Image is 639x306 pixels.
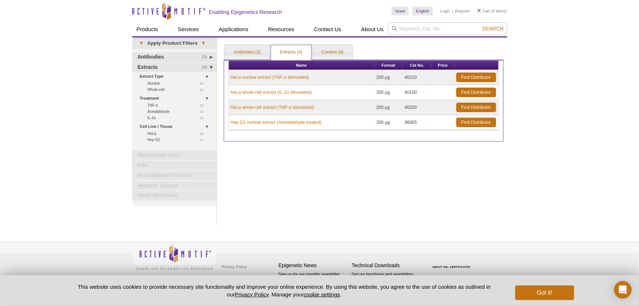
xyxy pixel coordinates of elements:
span: (1) [200,115,208,121]
h4: Epigenetic News [279,262,348,269]
h2: Enabling Epigenetics Research [209,9,282,15]
h4: Technical Downloads [352,262,421,269]
span: (2) [200,102,208,108]
a: Services [174,22,204,36]
a: ▾Apply Product Filters▾ [132,37,216,49]
span: Search [482,26,504,32]
a: Reporter Assays [132,181,216,191]
th: Format [375,61,403,70]
a: Recombinant Proteins [132,171,216,180]
a: Find Distributor [456,118,496,127]
td: 40200 [403,100,432,115]
a: (3)Antibodies [132,52,216,62]
a: English [412,7,433,15]
button: Got it! [515,285,574,300]
th: Price [432,61,454,70]
a: Fluorescent Dyes [132,151,216,160]
a: Kits [132,161,216,170]
td: 200 µg [375,85,403,100]
td: 200 µg [375,70,403,85]
li: | [452,7,453,15]
a: HeLa whole-cell extract (IL-1α stimulated) [231,89,312,96]
span: (2) [200,80,208,86]
a: Find Distributor [456,73,496,82]
a: HeLa nuclear extract (TNF-α stimulated) [231,74,309,81]
a: About Us [357,22,388,36]
a: ABOUT SSL CERTIFICATES [432,266,471,268]
a: Contact Us [310,22,346,36]
span: (4) [202,63,211,72]
a: Resources [264,22,299,36]
a: Applications [214,22,253,36]
button: cookie settings [304,291,340,298]
span: (2) [200,86,208,93]
td: 200 µg [375,115,403,130]
a: (2)Nuclear [148,80,208,86]
span: ▾ [136,40,147,47]
a: Register [455,8,470,14]
div: Open Intercom Messenger [614,281,632,299]
a: Extract Type [140,73,212,80]
p: This website uses cookies to provide necessary site functionality and improve your online experie... [65,283,504,298]
a: Small Molecules [132,191,216,200]
a: Treatment [140,95,212,102]
a: (3)HeLa [148,130,208,137]
td: 36065 [403,115,432,130]
table: Click to Verify - This site chose Symantec SSL for secure e-commerce and confidential communicati... [425,255,480,271]
td: 200 µg [375,100,403,115]
button: Search [480,25,506,32]
a: (2)Whole-cell [148,86,208,93]
img: Your Cart [478,9,481,12]
a: Antibodies (3) [225,45,270,60]
p: Sign up for our monthly newsletter highlighting recent publications in the field of epigenetics. [279,271,348,296]
span: ▾ [198,40,209,47]
span: (1) [200,108,208,115]
th: Name [229,61,375,70]
a: Cart [478,8,490,14]
a: (1)Acetaldehyde [148,108,208,115]
a: Privacy Policy [220,261,249,272]
a: Terms & Conditions [220,272,259,283]
span: (3) [200,130,208,137]
a: (2)TNF-α [148,102,208,108]
input: Keyword, Cat. No. [388,22,507,35]
span: (1) [200,137,208,143]
a: HeLa whole-cell extract (TNF-α stimulated) [231,104,314,111]
th: Cat No. [403,61,432,70]
a: (1)IL-1α [148,115,208,121]
a: Login [440,8,450,14]
a: Extracts (4) [271,45,311,60]
a: Find Distributor [456,88,496,97]
td: 40100 [403,85,432,100]
a: Content (4) [313,45,352,60]
img: Active Motif, [132,242,216,272]
td: 40210 [403,70,432,85]
span: (3) [202,52,211,62]
a: Cell Line / Tissue [140,123,212,130]
li: (0 items) [478,7,507,15]
a: (4)Extracts [132,63,216,72]
a: Find Distributor [456,103,496,112]
a: Israel [391,7,409,15]
a: Hep G2 nuclear extract (Acetaldehyde treated) [231,119,322,126]
a: Privacy Policy [235,291,268,298]
a: Products [132,22,163,36]
a: (1)Hep G2 [148,137,208,143]
p: Get our brochures and newsletters, or request them by mail. [352,271,421,290]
